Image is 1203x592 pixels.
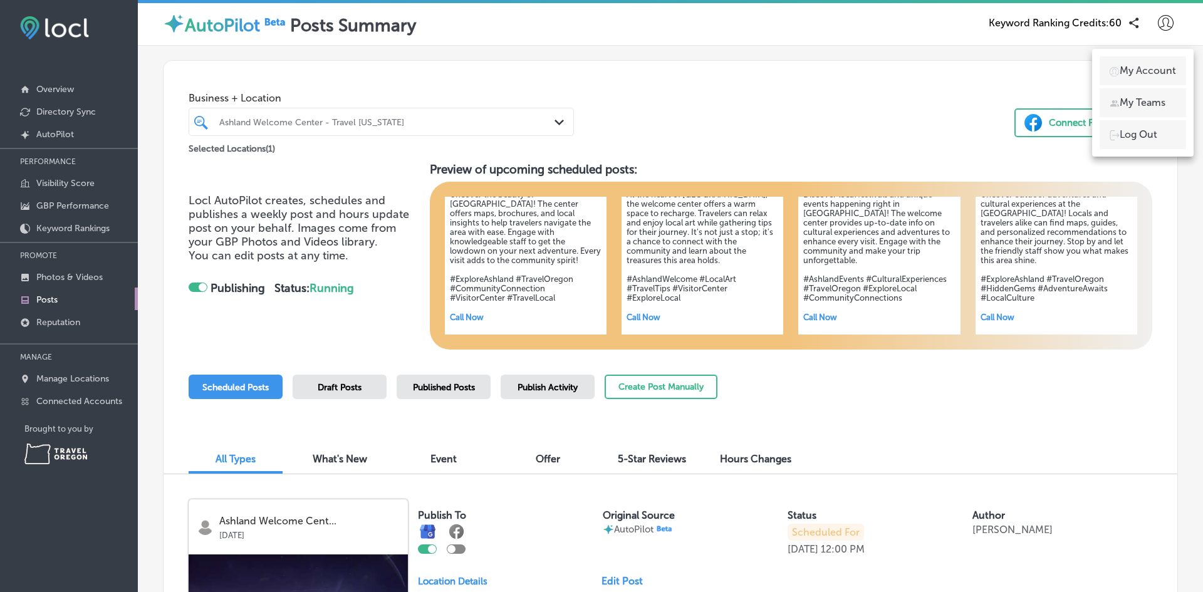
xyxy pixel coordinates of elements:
[36,223,110,234] p: Keyword Rankings
[36,396,122,407] p: Connected Accounts
[36,317,80,328] p: Reputation
[24,424,138,434] p: Brought to you by
[1100,120,1186,149] a: Log Out
[1100,88,1186,117] a: My Teams
[24,444,87,464] img: Travel Oregon
[36,178,95,189] p: Visibility Score
[36,129,74,140] p: AutoPilot
[36,84,74,95] p: Overview
[1120,95,1165,110] p: My Teams
[36,106,96,117] p: Directory Sync
[1120,63,1176,78] p: My Account
[1120,127,1157,142] p: Log Out
[36,373,109,384] p: Manage Locations
[1100,56,1186,85] a: My Account
[20,16,89,39] img: fda3e92497d09a02dc62c9cd864e3231.png
[36,294,58,305] p: Posts
[36,272,103,283] p: Photos & Videos
[36,200,109,211] p: GBP Performance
